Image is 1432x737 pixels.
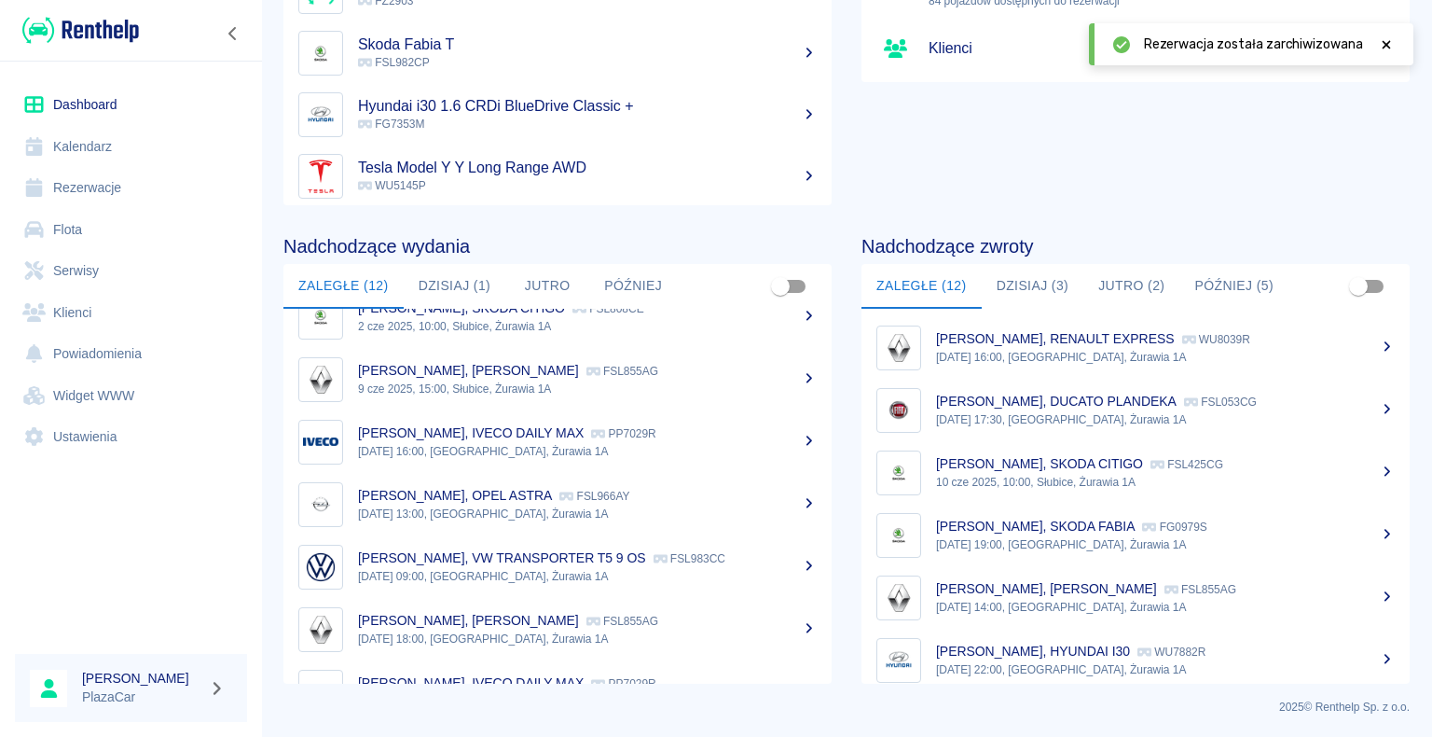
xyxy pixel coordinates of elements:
h4: Nadchodzące zwroty [861,235,1410,257]
p: [PERSON_NAME], [PERSON_NAME] [358,363,579,378]
img: Image [303,299,338,335]
p: PP7029R [591,677,655,690]
a: Image[PERSON_NAME], VW TRANSPORTER T5 9 OS FSL983CC[DATE] 09:00, [GEOGRAPHIC_DATA], Żurawia 1A [283,535,832,598]
p: 9 cze 2025, 15:00, Słubice, Żurawia 1A [358,381,817,397]
p: [DATE] 18:00, [GEOGRAPHIC_DATA], Żurawia 1A [358,631,817,647]
img: Image [303,612,338,647]
p: [PERSON_NAME], IVECO DAILY MAX [358,675,584,690]
img: Image [881,455,916,491]
img: Image [303,549,338,585]
p: FSL808CE [572,302,644,315]
a: Image[PERSON_NAME], [PERSON_NAME] FSL855AG[DATE] 18:00, [GEOGRAPHIC_DATA], Żurawia 1A [283,598,832,661]
img: Image [303,674,338,710]
button: Później [589,264,677,309]
p: FSL053CG [1184,396,1257,409]
h6: [PERSON_NAME] [82,669,201,688]
p: [DATE] 16:00, [GEOGRAPHIC_DATA], Żurawia 1A [936,349,1395,366]
p: [PERSON_NAME], IVECO DAILY MAX [358,425,584,440]
a: ImageHyundai i30 1.6 CRDi BlueDrive Classic + FG7353M [283,84,832,146]
a: Image[PERSON_NAME], DUCATO PLANDEKA FSL053CG[DATE] 17:30, [GEOGRAPHIC_DATA], Żurawia 1A [861,379,1410,441]
a: Image[PERSON_NAME], HYUNDAI I30 WU7882R[DATE] 22:00, [GEOGRAPHIC_DATA], Żurawia 1A [861,629,1410,691]
h5: Tesla Model Y Y Long Range AWD [358,159,817,177]
a: Image[PERSON_NAME], IVECO DAILY MAX PP7029R[DATE] 16:00, [GEOGRAPHIC_DATA], Żurawia 1A [283,410,832,473]
img: Image [303,159,338,194]
p: [PERSON_NAME], OPEL ASTRA [358,488,552,503]
a: ImageSkoda Fabia T FSL982CP [283,22,832,84]
p: [DATE] 17:30, [GEOGRAPHIC_DATA], Żurawia 1A [936,411,1395,428]
img: Image [881,518,916,553]
p: WU7882R [1137,646,1205,659]
p: [PERSON_NAME], RENAULT EXPRESS [936,331,1175,346]
h5: Skoda Fabia T [358,35,817,54]
p: PlazaCar [82,688,201,707]
button: Dzisiaj (1) [404,264,506,309]
p: [DATE] 09:00, [GEOGRAPHIC_DATA], Żurawia 1A [358,568,817,585]
a: Kalendarz [15,126,247,168]
img: Image [881,643,916,678]
img: Image [881,580,916,616]
p: [PERSON_NAME], [PERSON_NAME] [936,581,1157,596]
button: Dzisiaj (3) [982,264,1084,309]
h5: Klienci [929,39,1395,58]
p: [DATE] 22:00, [GEOGRAPHIC_DATA], Żurawia 1A [936,661,1395,678]
p: [PERSON_NAME], SKODA FABIA [936,519,1135,534]
p: [DATE] 16:00, [GEOGRAPHIC_DATA], Żurawia 1A [358,443,817,460]
button: Jutro (2) [1083,264,1179,309]
p: [PERSON_NAME], [PERSON_NAME] [358,613,579,628]
p: [DATE] 19:00, [GEOGRAPHIC_DATA], Żurawia 1A [936,536,1395,553]
img: Image [303,424,338,460]
a: Klienci [861,22,1410,75]
span: Rezerwacja została zarchiwizowana [1144,35,1363,54]
a: Renthelp logo [15,15,139,46]
a: Image[PERSON_NAME], [PERSON_NAME] FSL855AG9 cze 2025, 15:00, Słubice, Żurawia 1A [283,348,832,410]
p: [DATE] 14:00, [GEOGRAPHIC_DATA], Żurawia 1A [936,599,1395,616]
span: Pokaż przypisane tylko do mnie [763,269,798,304]
p: [PERSON_NAME], VW TRANSPORTER T5 9 OS [358,550,646,565]
p: FG0979S [1142,521,1206,534]
p: [PERSON_NAME], SKODA CITIGO [936,456,1143,471]
a: Image[PERSON_NAME], IVECO DAILY MAX PP7029R[DATE] 21:00, [GEOGRAPHIC_DATA], Żurawia 1A [283,661,832,723]
a: Dashboard [15,84,247,126]
a: ImageTesla Model Y Y Long Range AWD WU5145P [283,146,832,207]
a: Image[PERSON_NAME], OPEL ASTRA FSL966AY[DATE] 13:00, [GEOGRAPHIC_DATA], Żurawia 1A [283,473,832,535]
a: Powiadomienia [15,333,247,375]
button: Później (5) [1179,264,1288,309]
span: FSL982CP [358,56,430,69]
button: Zaległe (12) [283,264,404,309]
a: Image[PERSON_NAME], SKODA CITIGO FSL425CG10 cze 2025, 10:00, Słubice, Żurawia 1A [861,441,1410,504]
img: Image [881,393,916,428]
p: [DATE] 13:00, [GEOGRAPHIC_DATA], Żurawia 1A [358,506,817,522]
button: Zwiń nawigację [219,21,247,46]
span: FG7353M [358,118,424,131]
a: Serwisy [15,250,247,292]
p: FSL855AG [1164,583,1236,596]
p: 10 cze 2025, 10:00, Słubice, Żurawia 1A [936,474,1395,491]
img: Image [303,35,338,71]
button: Jutro [505,264,589,309]
a: Image[PERSON_NAME], [PERSON_NAME] FSL855AG[DATE] 14:00, [GEOGRAPHIC_DATA], Żurawia 1A [861,566,1410,629]
p: FSL855AG [586,365,658,378]
img: Renthelp logo [22,15,139,46]
a: Flota [15,209,247,251]
h4: Nadchodzące wydania [283,235,832,257]
p: PP7029R [591,427,655,440]
p: WU8039R [1182,333,1250,346]
a: Widget WWW [15,375,247,417]
a: Klienci [15,292,247,334]
p: FSL966AY [559,490,629,503]
p: 2025 © Renthelp Sp. z o.o. [283,699,1410,716]
img: Image [303,487,338,522]
img: Image [303,362,338,397]
p: FSL983CC [654,552,725,565]
img: Image [303,97,338,132]
button: Zaległe (12) [861,264,982,309]
a: Image[PERSON_NAME], RENAULT EXPRESS WU8039R[DATE] 16:00, [GEOGRAPHIC_DATA], Żurawia 1A [861,316,1410,379]
img: Image [881,330,916,366]
a: Image[PERSON_NAME], SKODA FABIA FG0979S[DATE] 19:00, [GEOGRAPHIC_DATA], Żurawia 1A [861,504,1410,566]
p: 2 cze 2025, 10:00, Słubice, Żurawia 1A [358,318,817,335]
p: [PERSON_NAME], DUCATO PLANDEKA [936,394,1177,409]
a: Rezerwacje [15,167,247,209]
a: Image[PERSON_NAME], SKODA CITIGO FSL808CE2 cze 2025, 10:00, Słubice, Żurawia 1A [283,285,832,348]
span: Pokaż przypisane tylko do mnie [1341,269,1376,304]
p: FSL855AG [586,615,658,628]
